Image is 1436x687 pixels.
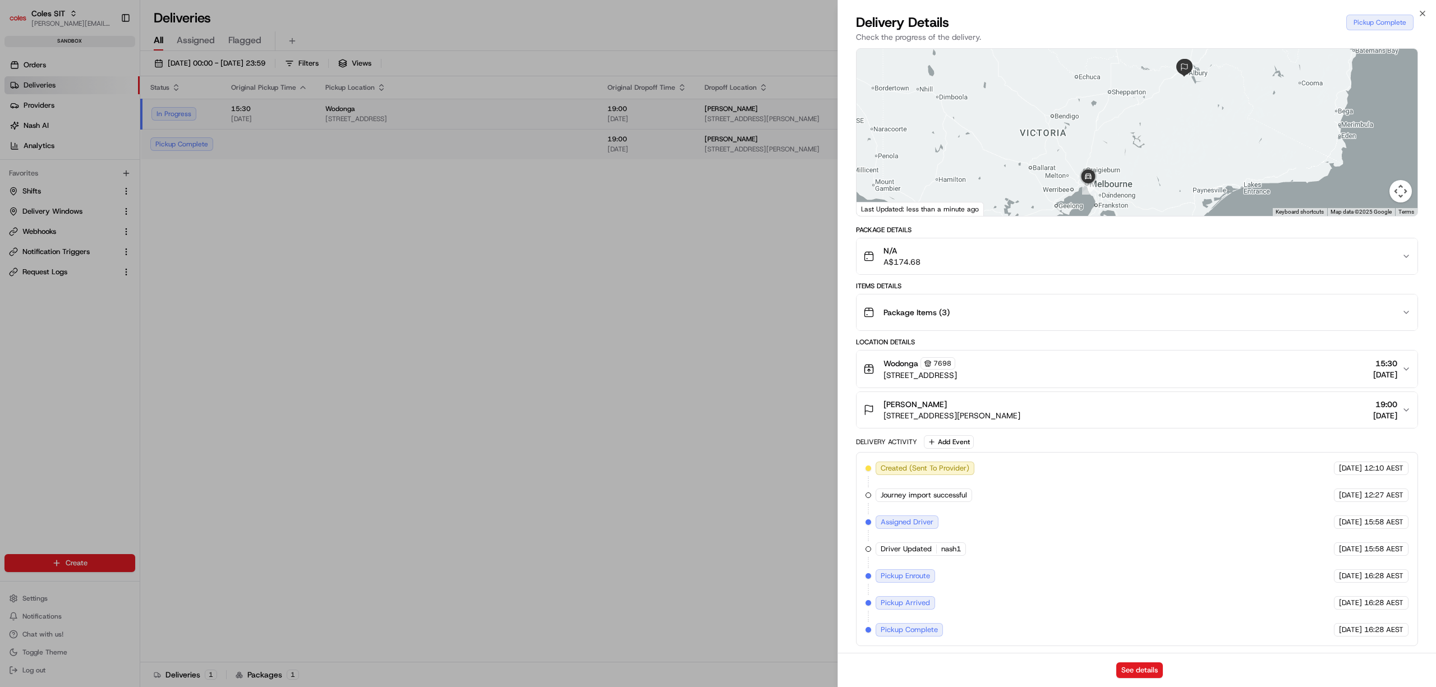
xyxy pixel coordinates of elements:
[1364,598,1403,608] span: 16:28 AEST
[883,410,1020,421] span: [STREET_ADDRESS][PERSON_NAME]
[883,399,947,410] span: [PERSON_NAME]
[857,238,1417,274] button: N/AA$174.68
[1364,517,1403,527] span: 15:58 AEST
[881,598,930,608] span: Pickup Arrived
[857,392,1417,428] button: [PERSON_NAME][STREET_ADDRESS][PERSON_NAME]19:00[DATE]
[1339,544,1362,554] span: [DATE]
[11,12,34,34] img: Nash
[1398,209,1414,215] a: Terms
[856,282,1418,291] div: Items Details
[29,73,185,85] input: Clear
[1364,463,1403,473] span: 12:10 AEST
[38,108,184,119] div: Start new chat
[881,463,969,473] span: Created (Sent To Provider)
[857,351,1417,388] button: Wodonga7698[STREET_ADDRESS]15:30[DATE]
[883,245,920,256] span: N/A
[1389,180,1412,202] button: Map camera controls
[22,163,86,174] span: Knowledge Base
[1339,598,1362,608] span: [DATE]
[1364,571,1403,581] span: 16:28 AEST
[881,544,932,554] span: Driver Updated
[883,370,957,381] span: [STREET_ADDRESS]
[856,13,949,31] span: Delivery Details
[1364,490,1403,500] span: 12:27 AEST
[1276,208,1324,216] button: Keyboard shortcuts
[11,164,20,173] div: 📗
[1373,358,1397,369] span: 15:30
[933,359,951,368] span: 7698
[924,435,974,449] button: Add Event
[881,571,930,581] span: Pickup Enroute
[1364,544,1403,554] span: 15:58 AEST
[881,490,967,500] span: Journey import successful
[1373,369,1397,380] span: [DATE]
[859,201,896,216] img: Google
[1364,625,1403,635] span: 16:28 AEST
[856,31,1418,43] p: Check the progress of the delivery.
[38,119,142,128] div: We're available if you need us!
[1339,517,1362,527] span: [DATE]
[191,111,204,125] button: Start new chat
[79,190,136,199] a: Powered byPylon
[883,358,918,369] span: Wodonga
[1373,410,1397,421] span: [DATE]
[7,159,90,179] a: 📗Knowledge Base
[11,108,31,128] img: 1736555255976-a54dd68f-1ca7-489b-9aae-adbdc363a1c4
[857,294,1417,330] button: Package Items (3)
[95,164,104,173] div: 💻
[856,338,1418,347] div: Location Details
[11,45,204,63] p: Welcome 👋
[1331,209,1392,215] span: Map data ©2025 Google
[1116,662,1163,678] button: See details
[883,256,920,268] span: A$174.68
[856,225,1418,234] div: Package Details
[941,544,961,554] span: nash1
[881,517,933,527] span: Assigned Driver
[857,202,984,216] div: Last Updated: less than a minute ago
[1339,490,1362,500] span: [DATE]
[1373,399,1397,410] span: 19:00
[856,437,917,446] div: Delivery Activity
[859,201,896,216] a: Open this area in Google Maps (opens a new window)
[1339,571,1362,581] span: [DATE]
[883,307,950,318] span: Package Items ( 3 )
[112,191,136,199] span: Pylon
[1339,463,1362,473] span: [DATE]
[106,163,180,174] span: API Documentation
[1339,625,1362,635] span: [DATE]
[881,625,938,635] span: Pickup Complete
[90,159,185,179] a: 💻API Documentation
